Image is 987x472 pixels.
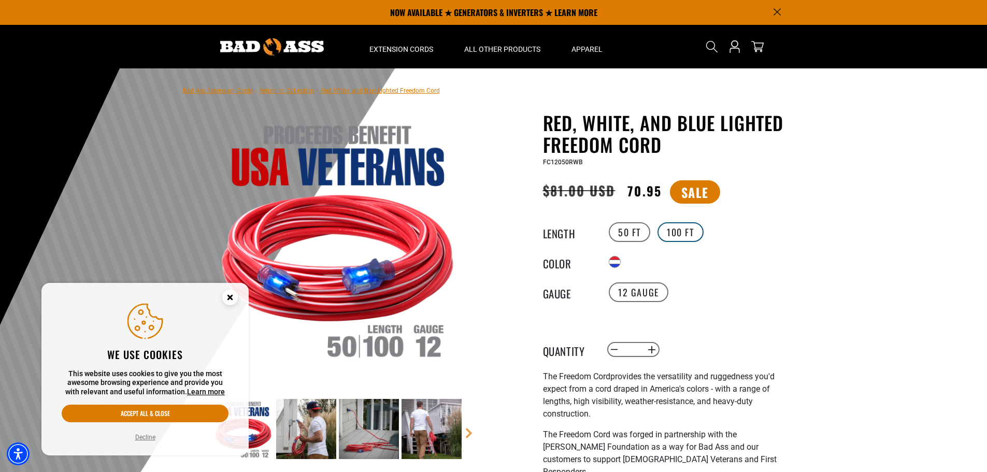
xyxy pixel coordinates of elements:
span: Apparel [571,45,603,54]
legend: Length [543,225,595,239]
a: Open this option [726,25,743,68]
span: FC12050RWB [543,159,583,166]
button: Accept all & close [62,405,228,422]
span: provides the versatility and ruggedness you'd expect from a cord draped in America's colors - wit... [543,371,775,419]
label: 100 FT [657,222,704,242]
a: Return to Collection [259,87,314,94]
span: › [316,87,318,94]
h1: Red, White, and Blue Lighted Freedom Cord [543,112,797,155]
span: 70.95 [627,181,661,200]
summary: Search [704,38,720,55]
summary: All Other Products [449,25,556,68]
button: Decline [132,432,159,442]
span: All Other Products [464,45,540,54]
nav: breadcrumbs [183,84,440,96]
span: Red, White, and Blue Lighted Freedom Cord [320,87,440,94]
span: Sale [670,180,720,204]
a: cart [749,40,766,53]
span: Extension Cords [369,45,433,54]
aside: Cookie Consent [41,283,249,456]
label: Quantity [543,343,595,356]
a: Next [464,428,474,438]
img: Bad Ass Extension Cords [220,38,324,55]
summary: Extension Cords [354,25,449,68]
summary: Apparel [556,25,618,68]
s: Previous price was $81.00 [543,180,616,200]
a: This website uses cookies to give you the most awesome browsing experience and provide you with r... [187,388,225,396]
legend: Color [543,255,595,269]
span: › [255,87,257,94]
label: 12 Gauge [609,282,668,302]
p: This website uses cookies to give you the most awesome browsing experience and provide you with r... [62,369,228,397]
h2: We use cookies [62,348,228,361]
button: Close this option [211,283,249,315]
a: Bad Ass Extension Cords [183,87,253,94]
p: The Freedom Cord [543,370,797,420]
legend: Gauge [543,285,595,299]
label: 50 FT [609,222,650,242]
div: Accessibility Menu [7,442,30,465]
